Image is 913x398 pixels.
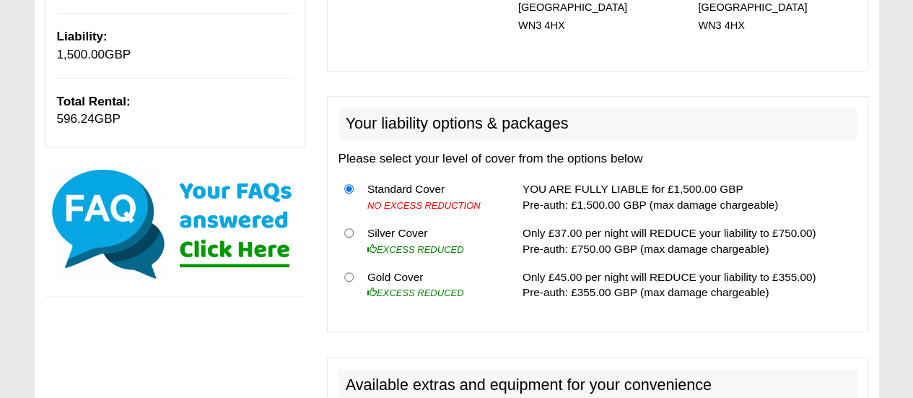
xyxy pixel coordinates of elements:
td: Only £45.00 per night will REDUCE your liability to £355.00) Pre-auth: £355.00 GBP (max damage ch... [517,263,857,306]
i: NO EXCESS REDUCTION [367,200,481,211]
img: Click here for our most common FAQs [45,166,305,282]
td: Standard Cover [362,176,500,220]
i: EXCESS REDUCED [367,244,464,255]
p: GBP [57,93,294,129]
h2: Your liability options & packages [338,108,857,139]
td: Gold Cover [362,263,500,306]
span: 1,500.00 [57,48,105,61]
b: Liability: [57,30,108,43]
td: YOU ARE FULLY LIABLE for £1,500.00 GBP Pre-auth: £1,500.00 GBP (max damage chargeable) [517,176,857,220]
p: Please select your level of cover from the options below [338,150,857,168]
span: 596.24 [57,112,95,126]
td: Only £37.00 per night will REDUCE your liability to £750.00) Pre-auth: £750.00 GBP (max damage ch... [517,219,857,263]
td: Silver Cover [362,219,500,263]
i: EXCESS REDUCED [367,287,464,298]
b: Total Rental: [57,95,131,108]
p: GBP [57,28,294,64]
